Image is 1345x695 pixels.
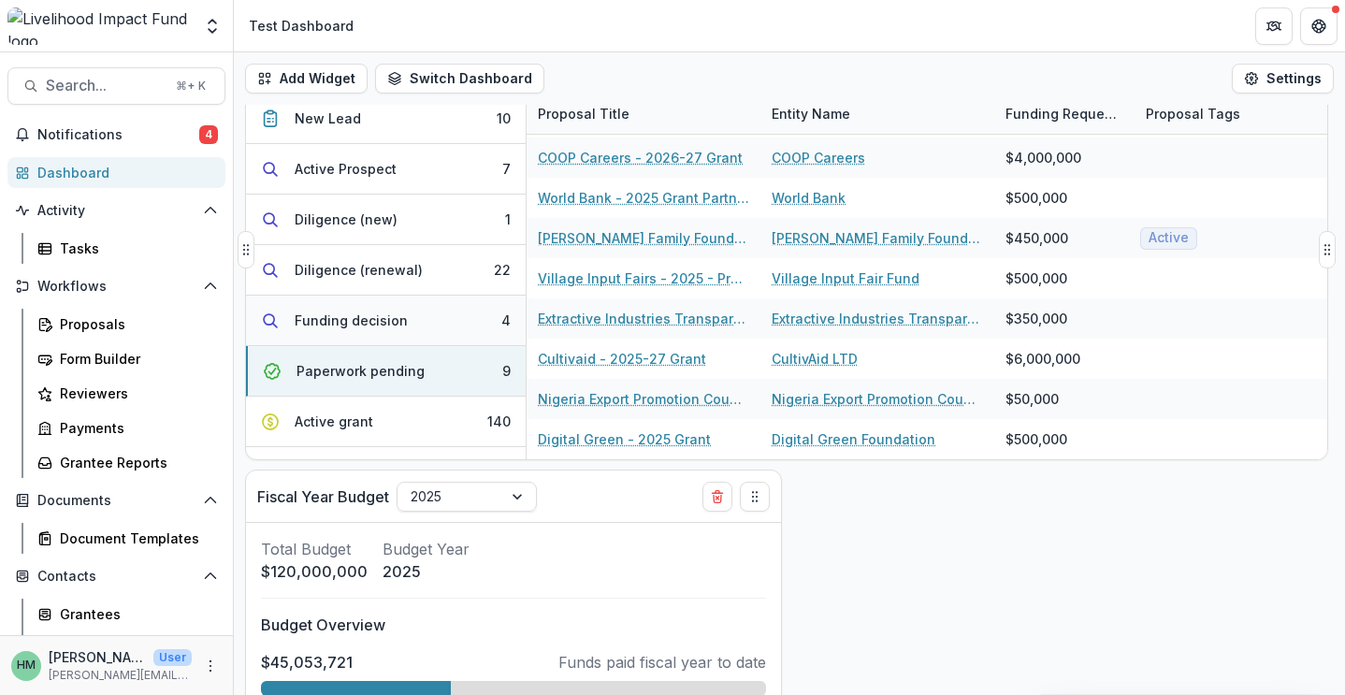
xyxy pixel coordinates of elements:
span: Activity [37,203,195,219]
p: Total Budget [261,538,368,560]
button: Active Prospect7 [246,144,526,195]
div: $500,000 [1005,429,1067,449]
div: Paperwork pending [296,361,425,381]
span: 4 [199,125,218,144]
p: Funds paid fiscal year to date [558,651,766,673]
div: Grantee Reports [60,453,210,472]
button: Open Workflows [7,271,225,301]
button: Switch Dashboard [375,64,544,94]
span: Documents [37,493,195,509]
a: Proposals [30,309,225,340]
a: Dashboard [7,157,225,188]
div: 22 [494,260,511,280]
div: Funding Requested [994,94,1135,134]
div: 10 [497,109,511,128]
div: Entity Name [760,104,861,123]
div: Reviewers [60,384,210,403]
div: Active grant [295,412,373,431]
a: Village Input Fairs - 2025 - Prospect [538,268,749,288]
div: ⌘ + K [172,76,210,96]
a: Cultivaid - 2025-27 Grant [538,349,706,369]
button: Add Widget [245,64,368,94]
div: Test Dashboard [249,16,354,36]
button: Paperwork pending9 [246,346,526,397]
div: Proposals [60,314,210,334]
button: Open Activity [7,195,225,225]
a: Grantee Reports [30,447,225,478]
a: [PERSON_NAME] Family Foundation - SII Great Lakes & [GEOGRAPHIC_DATA] 2025-27 [538,228,749,248]
div: Funding Requested [994,104,1135,123]
div: Proposal Title [527,104,641,123]
div: $350,000 [1005,309,1067,328]
div: Diligence (renewal) [295,260,423,280]
div: Form Builder [60,349,210,369]
div: 140 [487,412,511,431]
button: Drag [238,231,254,268]
div: 9 [502,361,511,381]
div: Entity Name [760,94,994,134]
a: Extractive Industries Transparency Initiative (EITI) - 2025 - Prospect [538,309,749,328]
p: [PERSON_NAME][GEOGRAPHIC_DATA] [49,647,146,667]
button: Settings [1232,64,1334,94]
div: Proposal Tags [1135,104,1251,123]
img: Livelihood Impact Fund logo [7,7,192,45]
div: Active Prospect [295,159,397,179]
div: $6,000,000 [1005,349,1080,369]
p: [PERSON_NAME][EMAIL_ADDRESS][DOMAIN_NAME] [49,667,192,684]
a: Document Templates [30,523,225,554]
a: World Bank - 2025 Grant Partnership for Economic Inclusion (PEI) [538,188,749,208]
div: Heidi McAnnally-Linz [17,659,36,672]
p: $120,000,000 [261,560,368,583]
div: Document Templates [60,528,210,548]
button: Open Documents [7,485,225,515]
a: World Bank [772,188,846,208]
div: $4,000,000 [1005,148,1081,167]
a: Reviewers [30,378,225,409]
div: Grantees [60,604,210,624]
div: 7 [502,159,511,179]
div: New Lead [295,109,361,128]
p: User [153,649,192,666]
p: Budget Year [383,538,470,560]
span: Notifications [37,127,199,143]
div: 4 [501,311,511,330]
nav: breadcrumb [241,12,361,39]
button: Search... [7,67,225,105]
a: Tasks [30,233,225,264]
div: Funding decision [295,311,408,330]
p: 2025 [383,560,470,583]
div: Proposal Title [527,94,760,134]
button: Drag [740,482,770,512]
div: $50,000 [1005,389,1059,409]
p: Fiscal Year Budget [257,485,389,508]
a: Form Builder [30,343,225,374]
a: Nigeria Export Promotion Council - 2025 GTKY [538,389,749,409]
div: Tasks [60,239,210,258]
span: Contacts [37,569,195,585]
div: Payments [60,418,210,438]
a: Constituents [30,633,225,664]
div: 1 [505,210,511,229]
span: Active [1149,230,1189,246]
span: Workflows [37,279,195,295]
button: Funding decision4 [246,296,526,346]
button: Delete card [702,482,732,512]
button: More [199,655,222,677]
a: Grantees [30,599,225,630]
a: Extractive Industries Transparency Initiative (EITI) [772,309,983,328]
div: $450,000 [1005,228,1068,248]
div: $500,000 [1005,188,1067,208]
button: Active grant140 [246,397,526,447]
span: Search... [46,77,165,94]
p: Budget Overview [261,614,766,636]
button: Notifications4 [7,120,225,150]
a: Digital Green - 2025 Grant [538,429,711,449]
div: $500,000 [1005,268,1067,288]
button: New Lead10 [246,94,526,144]
button: Diligence (new)1 [246,195,526,245]
a: Payments [30,413,225,443]
button: Partners [1255,7,1293,45]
